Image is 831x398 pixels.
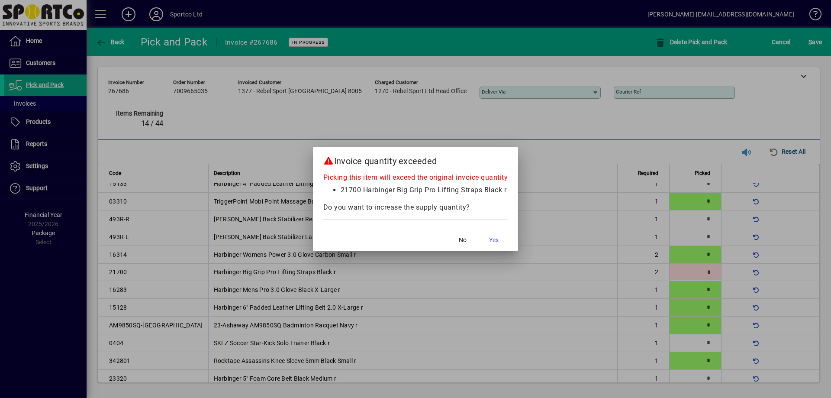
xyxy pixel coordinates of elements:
button: No [449,232,477,248]
li: 21700 Harbinger Big Grip Pro Lifting Straps Black r [341,185,508,195]
div: Do you want to increase the supply quantity? [323,202,508,213]
div: Picking this item will exceed the original invoice quantity [323,172,508,185]
span: Yes [489,236,499,245]
button: Yes [480,232,508,248]
h2: Invoice quantity exceeded [313,147,519,172]
span: No [459,236,467,245]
